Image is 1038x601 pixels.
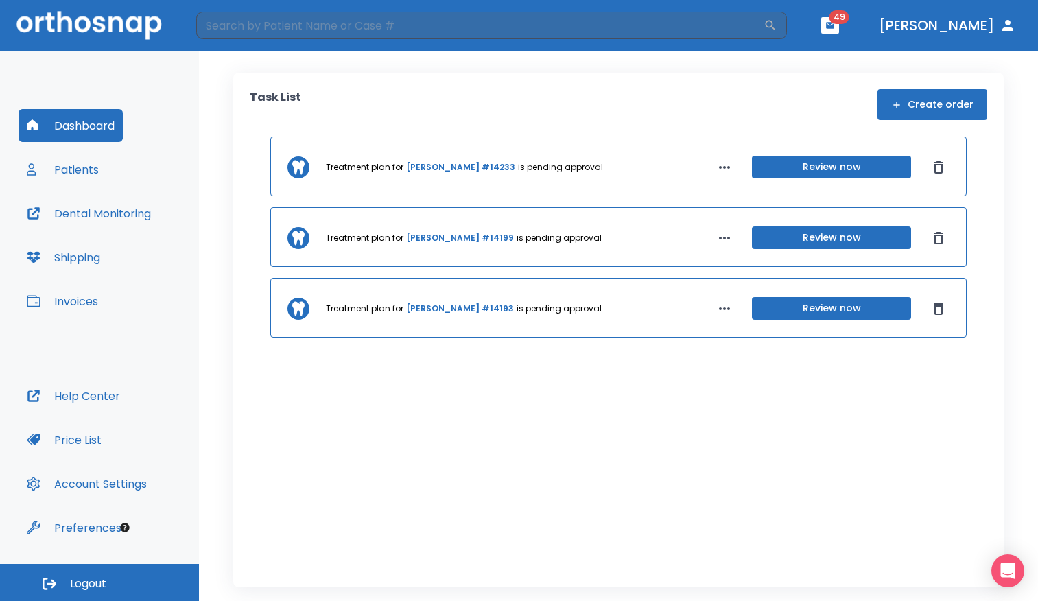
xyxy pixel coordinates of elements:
p: is pending approval [517,232,602,244]
button: Patients [19,153,107,186]
button: Review now [752,226,911,249]
button: Account Settings [19,467,155,500]
button: Dental Monitoring [19,197,159,230]
div: Open Intercom Messenger [991,554,1024,587]
span: 49 [829,10,849,24]
a: [PERSON_NAME] #14199 [406,232,514,244]
button: Create order [877,89,987,120]
button: Review now [752,156,911,178]
button: Review now [752,297,911,320]
button: Dismiss [928,298,949,320]
p: Treatment plan for [326,232,403,244]
p: Treatment plan for [326,303,403,315]
button: Shipping [19,241,108,274]
a: [PERSON_NAME] #14233 [406,161,515,174]
p: is pending approval [518,161,603,174]
button: [PERSON_NAME] [873,13,1022,38]
p: Task List [250,89,301,120]
button: Dismiss [928,227,949,249]
button: Invoices [19,285,106,318]
button: Dashboard [19,109,123,142]
input: Search by Patient Name or Case # [196,12,764,39]
img: Orthosnap [16,11,162,39]
p: Treatment plan for [326,161,403,174]
p: is pending approval [517,303,602,315]
button: Preferences [19,511,130,544]
div: Tooltip anchor [119,521,131,534]
button: Help Center [19,379,128,412]
button: Price List [19,423,110,456]
button: Dismiss [928,156,949,178]
span: Logout [70,576,106,591]
a: [PERSON_NAME] #14193 [406,303,514,315]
